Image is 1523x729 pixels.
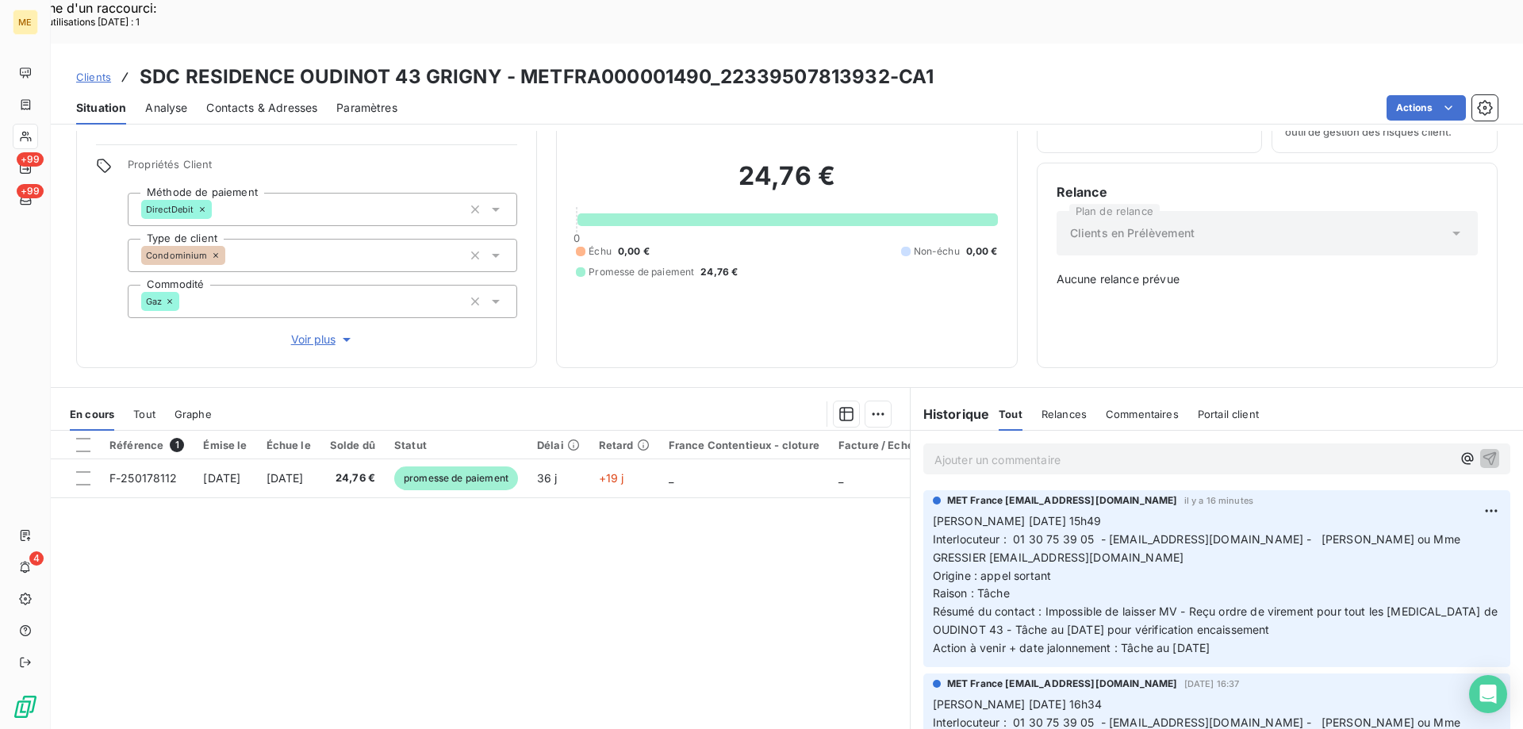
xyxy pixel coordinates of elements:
span: +99 [17,152,44,167]
span: MET France [EMAIL_ADDRESS][DOMAIN_NAME] [947,493,1178,508]
span: Clients [76,71,111,83]
span: Résumé du contact : Impossible de laisser MV - Reçu ordre de virement pour tout les [MEDICAL_DATA... [933,604,1501,636]
span: [PERSON_NAME] [DATE] 16h34 [933,697,1103,711]
span: Promesse de paiement [589,265,694,279]
span: 24,76 € [330,470,375,486]
span: Non-échu [914,244,960,259]
span: 0 [574,232,580,244]
div: Échue le [267,439,311,451]
span: [DATE] 16:37 [1184,679,1240,689]
span: 0,00 € [618,244,650,259]
span: Interlocuteur : 01 30 75 39 05 - [EMAIL_ADDRESS][DOMAIN_NAME] - [PERSON_NAME] ou Mme GRESSIER [EM... [933,532,1464,564]
input: Ajouter une valeur [225,248,238,263]
span: [DATE] [267,471,304,485]
span: Commentaires [1106,408,1179,420]
div: Retard [599,439,650,451]
span: Portail client [1198,408,1259,420]
span: Paramètres [336,100,397,116]
span: MET France [EMAIL_ADDRESS][DOMAIN_NAME] [947,677,1178,691]
span: Échu [589,244,612,259]
a: Clients [76,69,111,85]
input: Ajouter une valeur [179,294,192,309]
span: 4 [29,551,44,566]
span: Gaz [146,297,162,306]
span: Situation [76,100,126,116]
span: Voir plus [291,332,355,347]
span: DirectDebit [146,205,194,214]
span: Raison : Tâche [933,586,1010,600]
span: Condominium [146,251,208,260]
h2: 24,76 € [576,160,997,208]
span: Graphe [175,408,212,420]
span: Contacts & Adresses [206,100,317,116]
span: Origine : appel sortant [933,569,1051,582]
h6: Historique [911,405,990,424]
div: Facture / Echéancier [838,439,947,451]
span: Action à venir + date jalonnement : Tâche au [DATE] [933,641,1210,654]
div: Délai [537,439,580,451]
button: Actions [1387,95,1466,121]
span: Relances [1042,408,1087,420]
span: _ [838,471,843,485]
span: _ [669,471,673,485]
input: Ajouter une valeur [212,202,224,217]
span: 36 j [537,471,558,485]
h3: SDC RESIDENCE OUDINOT 43 GRIGNY - METFRA000001490_22339507813932-CA1 [140,63,934,91]
div: Référence [109,438,184,452]
h6: Relance [1057,182,1478,201]
span: 24,76 € [700,265,738,279]
span: +19 j [599,471,624,485]
span: Analyse [145,100,187,116]
div: Émise le [203,439,247,451]
span: Propriétés Client [128,158,517,180]
span: [PERSON_NAME] [DATE] 15h49 [933,514,1102,528]
span: il y a 16 minutes [1184,496,1254,505]
span: 0,00 € [966,244,998,259]
div: Solde dû [330,439,375,451]
div: Open Intercom Messenger [1469,675,1507,713]
span: Tout [999,408,1022,420]
button: Voir plus [128,331,517,348]
span: F-250178112 [109,471,178,485]
span: Clients en Prélèvement [1070,225,1195,241]
span: promesse de paiement [394,466,518,490]
span: En cours [70,408,114,420]
img: Logo LeanPay [13,694,38,719]
div: France Contentieux - cloture [669,439,819,451]
span: Tout [133,408,155,420]
span: +99 [17,184,44,198]
span: 1 [170,438,184,452]
span: [DATE] [203,471,240,485]
div: Statut [394,439,518,451]
span: Aucune relance prévue [1057,271,1478,287]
